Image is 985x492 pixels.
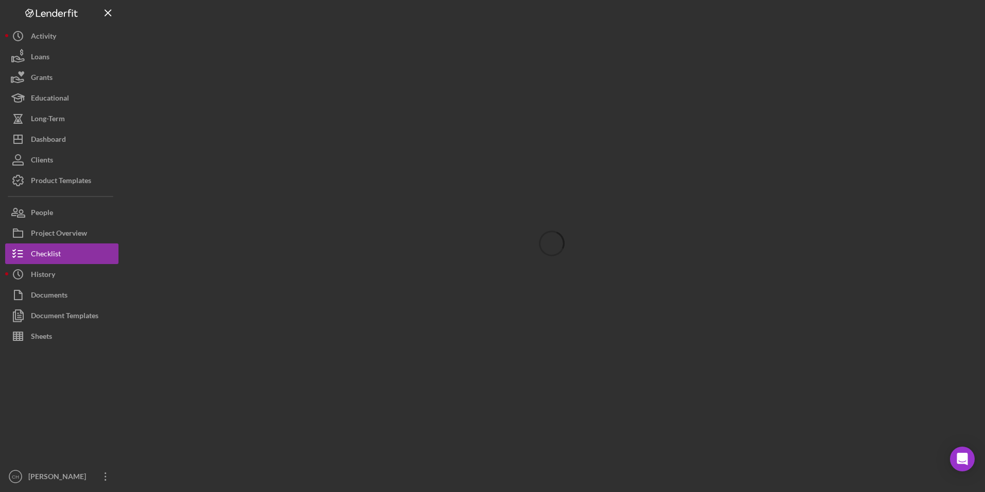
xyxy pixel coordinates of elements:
button: People [5,202,118,223]
div: Grants [31,67,53,90]
div: Clients [31,150,53,173]
div: Sheets [31,326,52,349]
button: Educational [5,88,118,108]
div: [PERSON_NAME] [26,466,93,489]
div: Long-Term [31,108,65,132]
text: CH [12,474,19,480]
div: Loans [31,46,49,70]
div: Documents [31,285,67,308]
button: Dashboard [5,129,118,150]
button: Document Templates [5,305,118,326]
button: History [5,264,118,285]
div: Document Templates [31,305,98,329]
button: Clients [5,150,118,170]
button: Project Overview [5,223,118,243]
div: Product Templates [31,170,91,193]
div: Project Overview [31,223,87,246]
button: Loans [5,46,118,67]
div: Activity [31,26,56,49]
button: Activity [5,26,118,46]
button: Sheets [5,326,118,347]
button: Product Templates [5,170,118,191]
div: People [31,202,53,225]
div: Educational [31,88,69,111]
div: Dashboard [31,129,66,152]
button: Grants [5,67,118,88]
button: Checklist [5,243,118,264]
button: Long-Term [5,108,118,129]
div: Checklist [31,243,61,267]
button: CH[PERSON_NAME] [5,466,118,487]
button: Documents [5,285,118,305]
div: Open Intercom Messenger [950,447,975,471]
div: History [31,264,55,287]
